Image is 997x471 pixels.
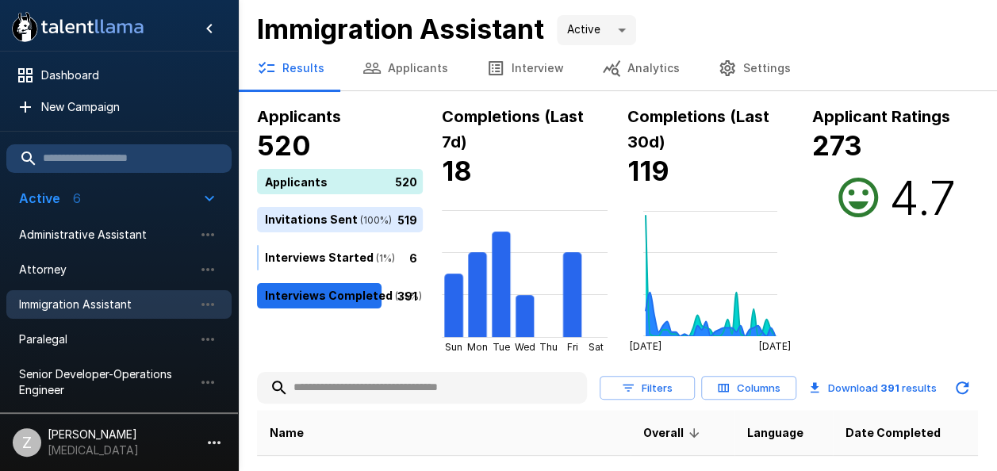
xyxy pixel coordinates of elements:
[880,381,899,394] b: 391
[567,341,578,353] tspan: Fri
[395,173,417,190] p: 520
[699,46,810,90] button: Settings
[701,376,796,400] button: Columns
[583,46,699,90] button: Analytics
[442,155,472,187] b: 18
[539,341,558,353] tspan: Thu
[946,372,978,404] button: Updated Today - 10:08 AM
[343,46,467,90] button: Applicants
[397,287,417,304] p: 391
[643,423,704,442] span: Overall
[515,341,535,353] tspan: Wed
[257,107,341,126] b: Applicants
[888,169,955,226] h2: 4.7
[238,46,343,90] button: Results
[589,341,604,353] tspan: Sat
[629,340,661,352] tspan: [DATE]
[467,46,583,90] button: Interview
[627,155,669,187] b: 119
[257,13,544,45] b: Immigration Assistant
[257,129,311,162] b: 520
[442,107,584,151] b: Completions (Last 7d)
[557,15,636,45] div: Active
[627,107,769,151] b: Completions (Last 30d)
[600,376,695,400] button: Filters
[397,211,417,228] p: 519
[759,340,791,352] tspan: [DATE]
[270,423,304,442] span: Name
[803,372,943,404] button: Download 391 results
[445,341,462,353] tspan: Sun
[812,129,862,162] b: 273
[467,341,488,353] tspan: Mon
[846,423,941,442] span: Date Completed
[747,423,803,442] span: Language
[409,249,417,266] p: 6
[812,107,950,126] b: Applicant Ratings
[493,341,510,353] tspan: Tue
